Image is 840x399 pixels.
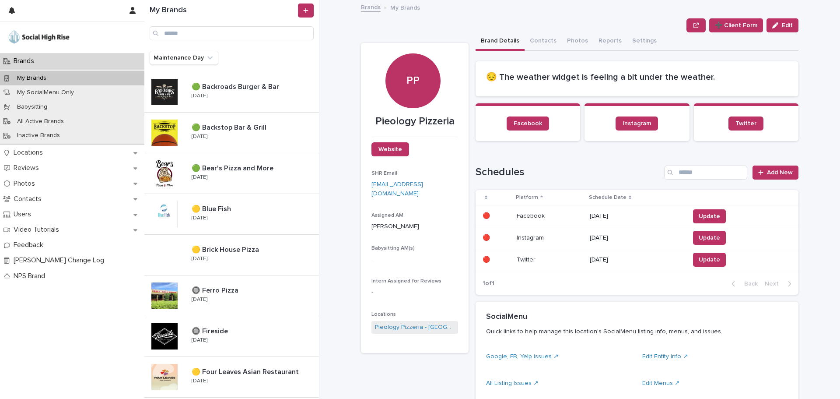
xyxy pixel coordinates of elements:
[664,166,747,180] input: Search
[378,146,402,152] span: Website
[486,312,527,322] h2: SocialMenu
[371,171,397,176] span: SHR Email
[693,209,726,223] button: Update
[192,325,230,335] p: 🔘 Fireside
[10,132,67,139] p: Inactive Brands
[10,210,38,219] p: Users
[699,255,720,264] span: Update
[516,193,538,202] p: Platform
[144,235,319,275] a: 🟡 Brick House Pizza🟡 Brick House Pizza [DATE]
[7,28,71,46] img: o5DnuTxEQV6sW9jFYBBf
[483,211,492,220] p: 🔴
[514,120,542,127] span: Facebook
[517,211,546,220] p: Facebook
[192,297,207,303] p: [DATE]
[517,254,537,264] p: Twitter
[767,169,793,176] span: Add New
[371,213,403,218] span: Assigned AM
[150,26,314,40] input: Search
[371,279,441,284] span: Intern Assigned for Reviews
[192,378,207,384] p: [DATE]
[486,328,784,335] p: Quick links to help manage this location's SocialMenu listing info, menus, and issues.
[642,353,688,360] a: Edit Entity Info ↗
[192,337,207,343] p: [DATE]
[144,153,319,194] a: 🟢 Bear's Pizza and More🟢 Bear's Pizza and More [DATE]
[192,134,207,140] p: [DATE]
[192,285,240,295] p: 🔘 Ferro Pizza
[371,255,458,265] p: -
[562,32,593,51] button: Photos
[724,280,761,288] button: Back
[715,21,757,30] span: ➕ Client Form
[375,323,455,332] a: Pieology Pizzeria - [GEOGRAPHIC_DATA]
[192,244,261,254] p: 🟡 Brick House Pizza
[507,117,549,131] a: Facebook
[766,18,798,32] button: Edit
[385,20,440,87] div: PP
[590,234,682,242] p: [DATE]
[371,288,458,297] p: -
[10,74,53,82] p: My Brands
[709,18,763,32] button: ➕ Client Form
[192,256,207,262] p: [DATE]
[10,180,42,188] p: Photos
[589,193,626,202] p: Schedule Date
[371,222,458,231] p: [PERSON_NAME]
[390,2,420,12] p: My Brands
[371,181,423,197] a: [EMAIL_ADDRESS][DOMAIN_NAME]
[486,72,788,82] h2: 😔 The weather widget is feeling a bit under the weather.
[476,249,798,271] tr: 🔴🔴 TwitterTwitter [DATE]Update
[623,120,651,127] span: Instagram
[476,273,501,294] p: 1 of 1
[10,57,41,65] p: Brands
[10,272,52,280] p: NPS Brand
[192,366,301,376] p: 🟡 Four Leaves Asian Restaurant
[144,72,319,113] a: 🟢 Backroads Burger & Bar🟢 Backroads Burger & Bar [DATE]
[642,380,680,386] a: Edit Menus ↗
[144,194,319,235] a: 🟡 Blue Fish🟡 Blue Fish [DATE]
[699,233,720,242] span: Update
[486,353,559,360] a: Google, FB, Yelp Issues ↗
[728,117,763,131] a: Twitter
[735,120,756,127] span: Twitter
[371,312,396,317] span: Locations
[144,113,319,153] a: 🟢 Backstop Bar & Grill🟢 Backstop Bar & Grill [DATE]
[144,316,319,357] a: 🔘 Fireside🔘 Fireside [DATE]
[10,118,71,125] p: All Active Brands
[371,246,415,251] span: Babysitting AM(s)
[627,32,662,51] button: Settings
[192,162,275,173] p: 🟢 Bear's Pizza and More
[693,231,726,245] button: Update
[10,195,49,203] p: Contacts
[476,166,661,179] h1: Schedules
[10,241,50,249] p: Feedback
[10,256,111,265] p: [PERSON_NAME] Change Log
[693,253,726,267] button: Update
[10,164,46,172] p: Reviews
[752,166,798,180] a: Add New
[192,174,207,180] p: [DATE]
[361,2,381,12] a: Brands
[150,51,218,65] button: Maintenance Day
[590,212,682,220] p: [DATE]
[150,6,296,15] h1: My Brands
[192,81,281,91] p: 🟢 Backroads Burger & Bar
[483,233,492,242] p: 🔴
[192,122,268,132] p: 🟢 Backstop Bar & Grill
[616,117,658,131] a: Instagram
[192,93,207,99] p: [DATE]
[476,32,525,51] button: Brand Details
[517,233,546,242] p: Instagram
[761,280,798,288] button: Next
[10,148,50,157] p: Locations
[476,205,798,227] tr: 🔴🔴 FacebookFacebook [DATE]Update
[371,142,409,156] a: Website
[476,227,798,249] tr: 🔴🔴 InstagramInstagram [DATE]Update
[10,89,81,96] p: My SocialMenu Only
[525,32,562,51] button: Contacts
[10,103,54,111] p: Babysitting
[10,226,66,234] p: Video Tutorials
[699,212,720,221] span: Update
[192,203,233,213] p: 🟡 Blue Fish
